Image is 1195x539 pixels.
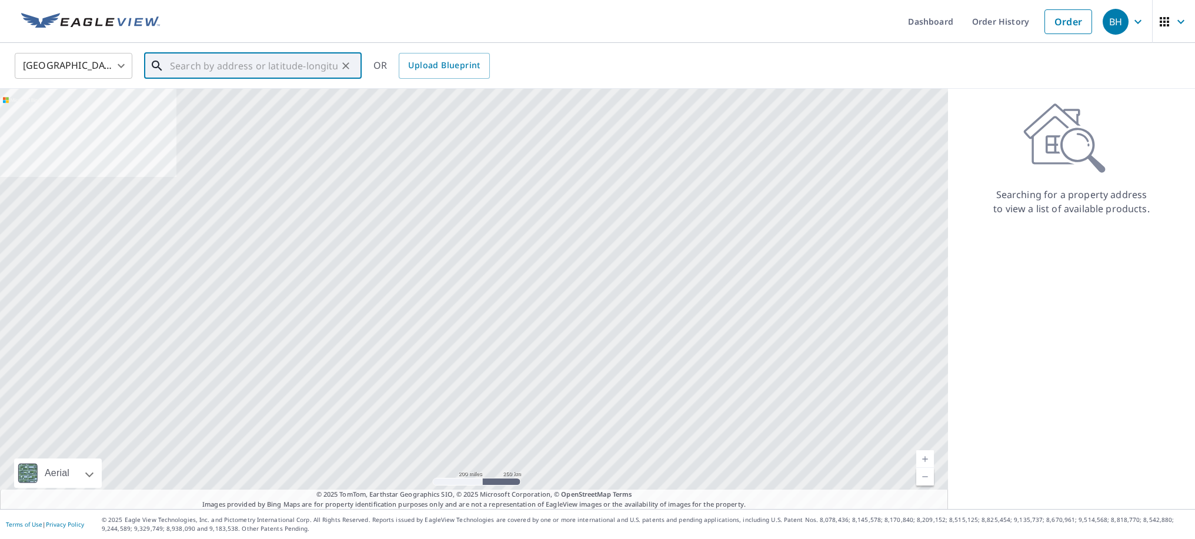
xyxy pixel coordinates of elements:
p: © 2025 Eagle View Technologies, Inc. and Pictometry International Corp. All Rights Reserved. Repo... [102,515,1189,533]
a: Upload Blueprint [399,53,489,79]
button: Clear [338,58,354,74]
a: OpenStreetMap [561,490,610,498]
div: BH [1103,9,1129,35]
div: Aerial [14,458,102,488]
a: Order [1044,9,1092,34]
span: © 2025 TomTom, Earthstar Geographics SIO, © 2025 Microsoft Corporation, © [316,490,632,500]
a: Terms [613,490,632,498]
div: Aerial [41,458,73,488]
p: | [6,521,84,528]
div: [GEOGRAPHIC_DATA] [15,49,132,82]
a: Terms of Use [6,520,42,528]
div: OR [373,53,490,79]
a: Current Level 5, Zoom In [916,450,934,468]
a: Privacy Policy [46,520,84,528]
p: Searching for a property address to view a list of available products. [993,188,1150,216]
img: EV Logo [21,13,160,31]
span: Upload Blueprint [408,58,480,73]
a: Current Level 5, Zoom Out [916,468,934,486]
input: Search by address or latitude-longitude [170,49,338,82]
